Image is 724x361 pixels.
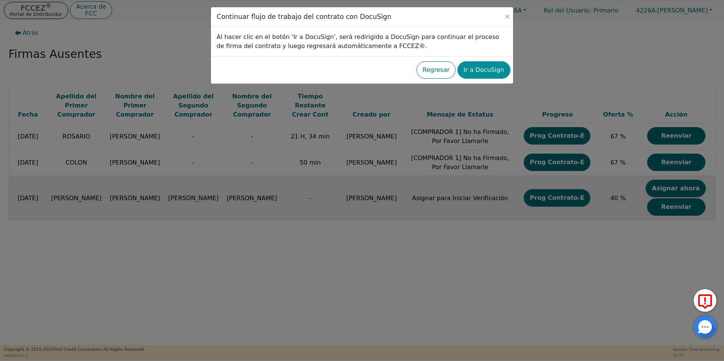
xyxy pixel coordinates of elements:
button: Ir a DocuSign [457,61,510,79]
button: Close [504,13,511,20]
h3: Continuar flujo de trabajo del contrato con DocuSign [217,13,392,21]
button: Reportar Error a FCC [694,289,716,312]
button: Regresar [417,61,456,79]
p: Al hacer clic en el botón 'Ir a DocuSign', será redirigido a DocuSign para continuar el proceso d... [217,33,507,51]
